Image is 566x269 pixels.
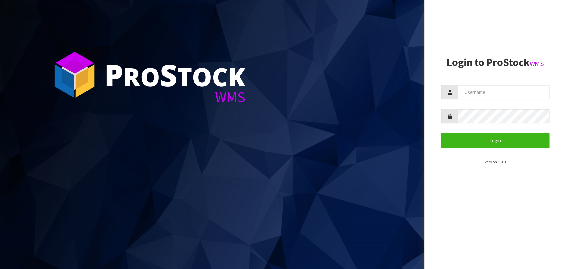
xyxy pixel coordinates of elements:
[50,50,99,100] img: ProStock Cube
[530,59,544,68] small: WMS
[104,90,245,104] div: WMS
[104,60,245,90] div: ro tock
[160,54,177,95] span: S
[485,159,506,164] small: Version 1.0.0
[441,133,549,148] button: Login
[441,57,549,68] h2: Login to ProStock
[458,85,549,99] input: Username
[104,54,123,95] span: P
